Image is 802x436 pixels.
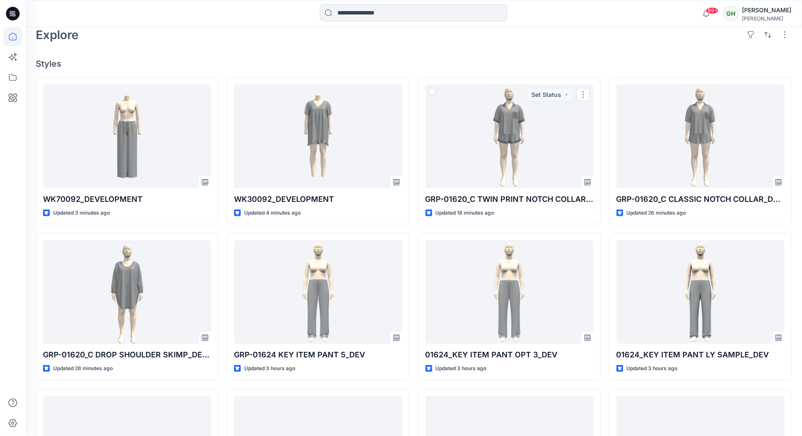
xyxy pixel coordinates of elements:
p: 01624_KEY ITEM PANT OPT 3_DEV [425,349,594,361]
p: GRP-01620_C DROP SHOULDER SKIMP_DEVELOPMENT [43,349,211,361]
div: GH [723,6,739,21]
p: 01624_KEY ITEM PANT LY SAMPLE_DEV [616,349,785,361]
h4: Styles [36,59,792,69]
p: Updated 4 minutes ago [244,209,301,218]
a: WK30092_DEVELOPMENT [234,85,402,188]
p: Updated 3 hours ago [436,364,487,373]
p: Updated 3 hours ago [244,364,295,373]
p: Updated 18 minutes ago [436,209,494,218]
p: Updated 28 minutes ago [53,364,113,373]
a: 01624_KEY ITEM PANT LY SAMPLE_DEV [616,240,785,344]
div: [PERSON_NAME] [742,15,791,22]
p: GRP-01624 KEY ITEM PANT 5_DEV [234,349,402,361]
p: Updated 3 minutes ago [53,209,110,218]
a: GRP-01620_C CLASSIC NOTCH COLLAR_DEVELOPMENT [616,85,785,188]
p: Updated 3 hours ago [627,364,678,373]
div: [PERSON_NAME] [742,5,791,15]
a: GRP-01620_C TWIN PRINT NOTCH COLLAR_DEVELOPMENT [425,85,594,188]
p: WK70092_DEVELOPMENT [43,193,211,205]
p: GRP-01620_C CLASSIC NOTCH COLLAR_DEVELOPMENT [616,193,785,205]
a: 01624_KEY ITEM PANT OPT 3_DEV [425,240,594,344]
h2: Explore [36,28,79,42]
a: WK70092_DEVELOPMENT [43,85,211,188]
p: GRP-01620_C TWIN PRINT NOTCH COLLAR_DEVELOPMENT [425,193,594,205]
a: GRP-01620_C DROP SHOULDER SKIMP_DEVELOPMENT [43,240,211,344]
p: WK30092_DEVELOPMENT [234,193,402,205]
p: Updated 26 minutes ago [627,209,686,218]
a: GRP-01624 KEY ITEM PANT 5_DEV [234,240,402,344]
span: 99+ [706,7,719,14]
